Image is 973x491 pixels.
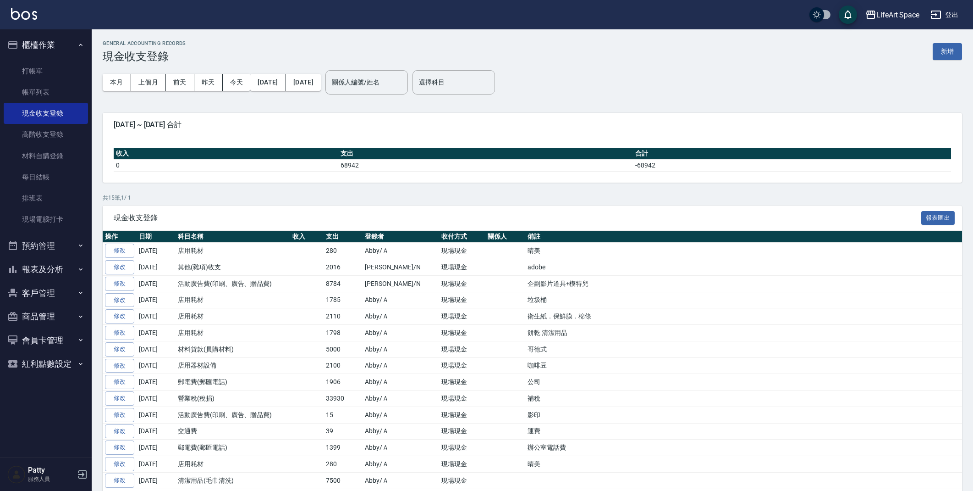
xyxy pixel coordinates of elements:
[324,325,363,341] td: 1798
[114,148,338,160] th: 收入
[324,243,363,259] td: 280
[194,74,223,91] button: 昨天
[839,6,857,24] button: save
[439,325,485,341] td: 現場現金
[876,9,919,21] div: LifeArt Space
[166,74,194,91] button: 前天
[176,472,290,489] td: 清潔用品(毛巾清洗)
[105,457,134,471] a: 修改
[176,423,290,440] td: 交通費
[137,231,176,243] th: 日期
[363,292,439,308] td: Abby/Ａ
[4,234,88,258] button: 預約管理
[176,292,290,308] td: 店用耗材
[439,292,485,308] td: 現場現金
[324,374,363,391] td: 1906
[525,243,962,259] td: 晴美
[439,423,485,440] td: 現場現金
[439,391,485,407] td: 現場現金
[103,194,962,202] p: 共 15 筆, 1 / 1
[105,391,134,406] a: 修改
[137,407,176,423] td: [DATE]
[176,231,290,243] th: 科目名稱
[525,275,962,292] td: 企劃影片道具+模特兒
[363,259,439,276] td: [PERSON_NAME]/N
[4,145,88,167] a: 材料自購登錄
[363,275,439,292] td: [PERSON_NAME]/N
[4,124,88,145] a: 高階收支登錄
[439,308,485,325] td: 現場現金
[105,277,134,291] a: 修改
[250,74,286,91] button: [DATE]
[324,231,363,243] th: 支出
[105,342,134,357] a: 修改
[338,159,633,171] td: 68942
[137,325,176,341] td: [DATE]
[363,357,439,374] td: Abby/Ａ
[223,74,251,91] button: 今天
[363,308,439,325] td: Abby/Ａ
[105,441,134,455] a: 修改
[439,259,485,276] td: 現場現金
[137,292,176,308] td: [DATE]
[363,243,439,259] td: Abby/Ａ
[7,465,26,484] img: Person
[363,341,439,357] td: Abby/Ａ
[137,456,176,473] td: [DATE]
[4,329,88,352] button: 會員卡管理
[525,357,962,374] td: 咖啡豆
[338,148,633,160] th: 支出
[439,231,485,243] th: 收付方式
[363,231,439,243] th: 登錄者
[176,391,290,407] td: 營業稅(稅捐)
[290,231,324,243] th: 收入
[137,423,176,440] td: [DATE]
[927,6,962,23] button: 登出
[4,305,88,329] button: 商品管理
[324,341,363,357] td: 5000
[28,466,75,475] h5: Patty
[137,374,176,391] td: [DATE]
[105,244,134,258] a: 修改
[862,6,923,24] button: LifeArt Space
[363,325,439,341] td: Abby/Ａ
[105,293,134,307] a: 修改
[114,120,951,129] span: [DATE] ~ [DATE] 合計
[105,375,134,389] a: 修改
[525,325,962,341] td: 餅乾 清潔用品
[439,357,485,374] td: 現場現金
[114,213,921,223] span: 現金收支登錄
[324,456,363,473] td: 280
[176,456,290,473] td: 店用耗材
[114,159,338,171] td: 0
[439,341,485,357] td: 現場現金
[176,275,290,292] td: 活動廣告費(印刷、廣告、贈品費)
[28,475,75,483] p: 服務人員
[324,259,363,276] td: 2016
[363,440,439,456] td: Abby/Ａ
[324,391,363,407] td: 33930
[324,292,363,308] td: 1785
[525,341,962,357] td: 哥德式
[103,74,131,91] button: 本月
[176,308,290,325] td: 店用耗材
[105,326,134,340] a: 修改
[363,456,439,473] td: Abby/Ａ
[4,103,88,124] a: 現金收支登錄
[105,260,134,274] a: 修改
[103,231,137,243] th: 操作
[105,474,134,488] a: 修改
[439,275,485,292] td: 現場現金
[439,472,485,489] td: 現場現金
[176,325,290,341] td: 店用耗材
[176,440,290,456] td: 郵電費(郵匯電話)
[176,259,290,276] td: 其他(雜項)收支
[921,211,955,225] button: 報表匯出
[525,391,962,407] td: 補稅
[11,8,37,20] img: Logo
[105,359,134,373] a: 修改
[525,423,962,440] td: 運費
[439,407,485,423] td: 現場現金
[105,309,134,324] a: 修改
[324,472,363,489] td: 7500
